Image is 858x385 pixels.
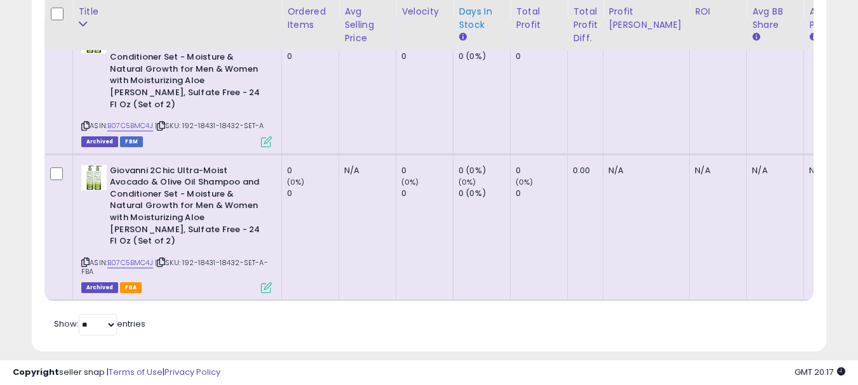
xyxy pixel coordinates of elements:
[516,5,562,32] div: Total Profit
[459,32,466,43] small: Days In Stock.
[573,165,593,176] div: 0.00
[516,177,533,187] small: (0%)
[794,366,845,378] span: 2025-09-11 20:17 GMT
[459,177,476,187] small: (0%)
[608,5,684,32] div: Profit [PERSON_NAME]
[81,28,272,146] div: ASIN:
[110,28,264,114] b: Giovanni 2Chic Ultra-Moist Avocado & Olive Oil Shampoo and Conditioner Set - Moisture & Natural G...
[752,32,760,43] small: Avg BB Share.
[155,121,264,131] span: | SKU: 192-18431-18432-SET-A
[81,282,118,293] span: Listings that have been deleted from Seller Central
[752,5,798,32] div: Avg BB Share
[287,5,333,32] div: Ordered Items
[81,136,118,147] span: Listings that have been deleted from Seller Central
[13,366,59,378] strong: Copyright
[516,165,567,176] div: 0
[78,5,276,18] div: Title
[81,258,268,277] span: | SKU: 192-18431-18432-SET-A-FBA
[287,177,305,187] small: (0%)
[573,5,598,45] div: Total Profit Diff.
[809,165,851,176] div: N/A
[459,51,510,62] div: 0 (0%)
[344,165,386,176] div: N/A
[752,165,794,176] div: N/A
[164,366,220,378] a: Privacy Policy
[287,51,339,62] div: 0
[401,177,419,187] small: (0%)
[13,367,220,379] div: seller snap | |
[81,165,107,190] img: 41Gn8MLP35L._SL40_.jpg
[809,32,817,43] small: Avg Win Price.
[54,318,145,330] span: Show: entries
[287,165,339,176] div: 0
[107,258,153,268] a: B07C5BMC4J
[109,366,163,378] a: Terms of Use
[110,165,264,251] b: Giovanni 2Chic Ultra-Moist Avocado & Olive Oil Shampoo and Conditioner Set - Moisture & Natural G...
[120,136,143,147] span: FBM
[81,165,272,292] div: ASIN:
[401,165,453,176] div: 0
[401,188,453,199] div: 0
[459,165,510,176] div: 0 (0%)
[459,5,505,32] div: Days In Stock
[344,5,391,45] div: Avg Selling Price
[695,165,737,176] div: N/A
[516,51,567,62] div: 0
[695,5,741,18] div: ROI
[459,188,510,199] div: 0 (0%)
[401,51,453,62] div: 0
[401,5,448,18] div: Velocity
[608,165,680,176] div: N/A
[287,188,339,199] div: 0
[516,188,567,199] div: 0
[107,121,153,131] a: B07C5BMC4J
[809,5,855,32] div: Avg Win Price
[120,282,142,293] span: FBA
